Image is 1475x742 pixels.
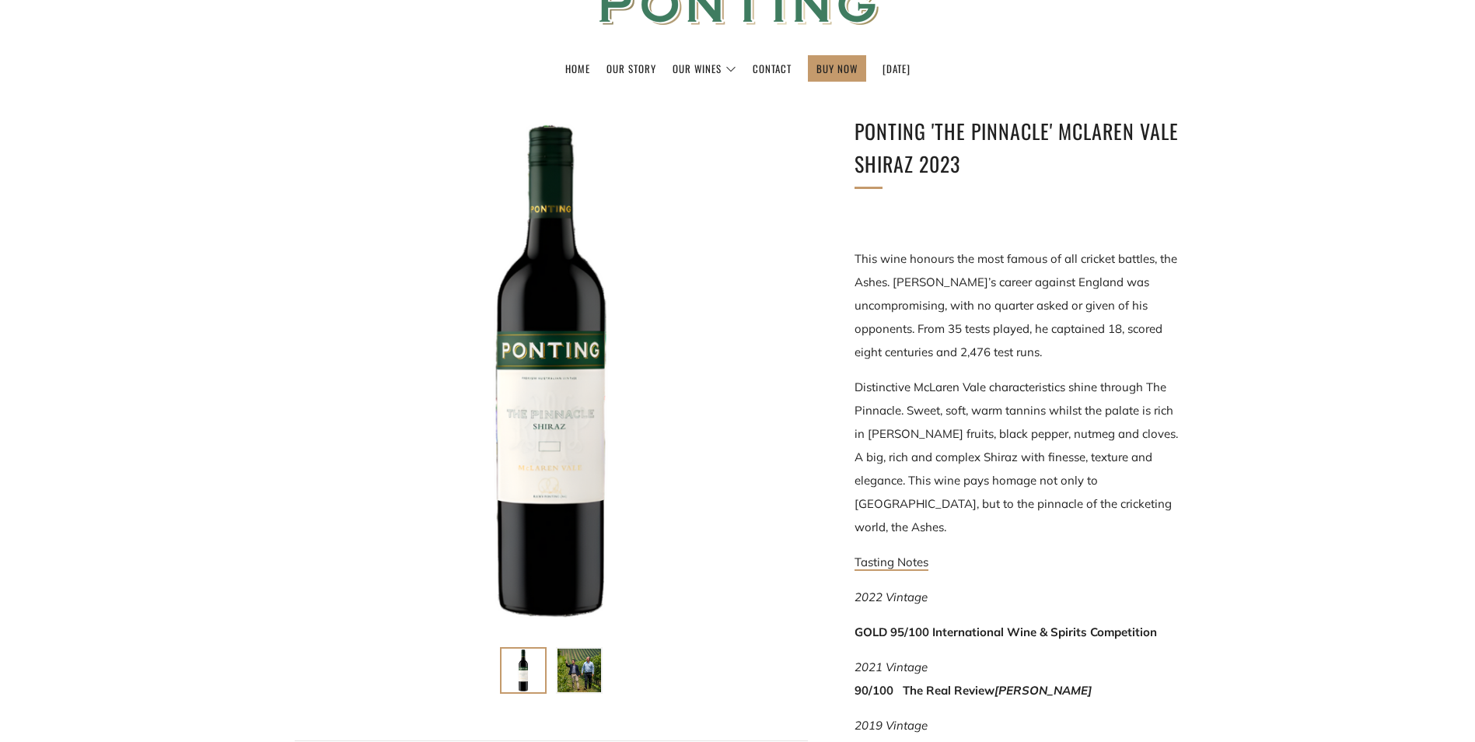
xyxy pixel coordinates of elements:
a: BUY NOW [816,56,858,81]
a: [DATE] [883,56,911,81]
a: Tasting Notes [855,555,928,571]
strong: 90/100 The Real Review [855,683,1092,698]
em: 2019 Vintage [855,718,928,733]
a: Our Wines [673,56,736,81]
strong: GOLD 95/100 International Wine & Spirits Competition [855,625,1157,639]
em: [PERSON_NAME] [994,683,1092,698]
p: Distinctive McLaren Vale characteristics shine through The Pinnacle. Sweet, soft, warm tannins wh... [855,376,1181,539]
a: Contact [753,56,792,81]
button: Load image into Gallery viewer, Ponting &#39;The Pinnacle&#39; McLaren Vale Shiraz 2023 [500,647,547,694]
em: 2021 Vintage [855,660,928,674]
p: This wine honours the most famous of all cricket battles, the Ashes. [PERSON_NAME]’s career again... [855,247,1181,364]
h1: Ponting 'The Pinnacle' McLaren Vale Shiraz 2023 [855,115,1181,180]
a: Home [565,56,590,81]
em: 2022 Vintage [855,590,928,604]
img: Load image into Gallery viewer, Ponting &#39;The Pinnacle&#39; McLaren Vale Shiraz 2023 [557,649,601,692]
a: Our Story [606,56,656,81]
img: Load image into Gallery viewer, Ponting &#39;The Pinnacle&#39; McLaren Vale Shiraz 2023 [502,649,545,692]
